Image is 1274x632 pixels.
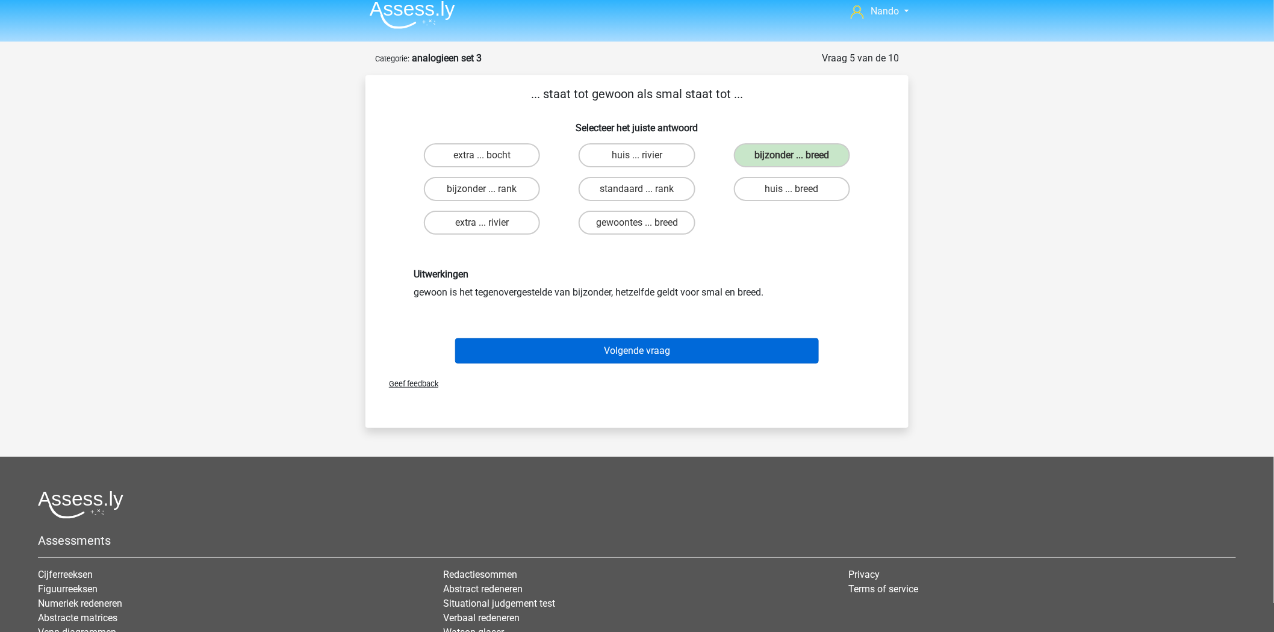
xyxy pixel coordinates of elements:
h6: Selecteer het juiste antwoord [385,113,889,134]
p: ... staat tot gewoon als smal staat tot ... [385,85,889,103]
h5: Assessments [38,533,1236,548]
span: Geef feedback [379,379,438,388]
label: extra ... rivier [424,211,540,235]
a: Privacy [849,569,880,580]
div: Vraag 5 van de 10 [822,51,899,66]
div: gewoon is het tegenovergestelde van bijzonder, hetzelfde geldt voor smal en breed. [405,268,869,299]
img: Assessly logo [38,491,123,519]
a: Figuurreeksen [38,583,98,595]
small: Categorie: [375,54,409,63]
a: Nando [846,4,914,19]
label: huis ... rivier [579,143,695,167]
a: Redactiesommen [443,569,517,580]
label: extra ... bocht [424,143,540,167]
a: Abstract redeneren [443,583,523,595]
label: huis ... breed [734,177,850,201]
img: Assessly [370,1,455,29]
label: standaard ... rank [579,177,695,201]
label: bijzonder ... breed [734,143,850,167]
label: bijzonder ... rank [424,177,540,201]
a: Verbaal redeneren [443,612,520,624]
label: gewoontes ... breed [579,211,695,235]
a: Terms of service [849,583,919,595]
span: Nando [871,5,900,17]
a: Cijferreeksen [38,569,93,580]
a: Situational judgement test [443,598,555,609]
button: Volgende vraag [455,338,819,364]
a: Numeriek redeneren [38,598,122,609]
h6: Uitwerkingen [414,268,860,280]
strong: analogieen set 3 [412,52,482,64]
a: Abstracte matrices [38,612,117,624]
